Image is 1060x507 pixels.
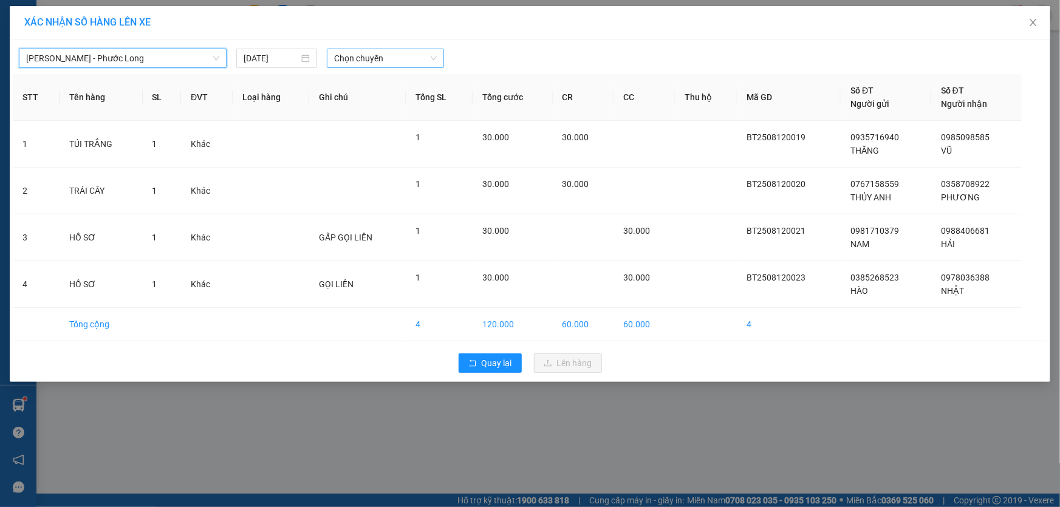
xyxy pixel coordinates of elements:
span: Quay lại [482,356,512,370]
span: 30.000 [623,273,650,282]
span: 1 [152,139,157,149]
td: Khác [181,168,233,214]
span: 1 [415,179,420,189]
td: Khác [181,261,233,308]
span: HÀO [850,286,868,296]
span: 30.000 [562,179,589,189]
span: GỌI LIỀN [319,279,354,289]
td: HỒ SƠ [60,214,143,261]
td: 4 [737,308,841,341]
span: Số ĐT [850,86,874,95]
th: Tổng cước [473,74,552,121]
td: Khác [181,121,233,168]
span: HẢI [941,239,955,249]
td: HỒ SƠ [60,261,143,308]
th: CR [553,74,614,121]
td: 60.000 [614,308,675,341]
span: PHƯƠNG [941,192,980,202]
span: XÁC NHẬN SỐ HÀNG LÊN XE [24,16,151,28]
td: 4 [406,308,473,341]
button: uploadLên hàng [534,353,602,373]
span: THỦY ANH [850,192,891,202]
span: BT2508120020 [747,179,805,189]
span: BT2508120023 [747,273,805,282]
span: GẤP GỌI LIỀN [319,233,372,242]
td: 60.000 [553,308,614,341]
span: 0767158559 [850,179,899,189]
span: close [1028,18,1038,27]
td: Tổng cộng [60,308,143,341]
td: 2 [13,168,60,214]
span: Số ĐT [941,86,964,95]
span: 1 [415,132,420,142]
button: Close [1016,6,1050,40]
th: Loại hàng [233,74,309,121]
span: 0981710379 [850,226,899,236]
input: 12/08/2025 [244,52,299,65]
span: NHẬT [941,286,964,296]
th: Tên hàng [60,74,143,121]
th: STT [13,74,60,121]
th: CC [614,74,675,121]
button: rollbackQuay lại [459,353,522,373]
span: BT2508120021 [747,226,805,236]
td: 4 [13,261,60,308]
span: VŨ [941,146,952,155]
span: NAM [850,239,869,249]
td: TÚI TRẮNG [60,121,143,168]
span: rollback [468,359,477,369]
span: 30.000 [562,132,589,142]
span: 1 [152,233,157,242]
th: Tổng SL [406,74,473,121]
span: Người nhận [941,99,987,109]
span: 30.000 [482,132,509,142]
span: 0935716940 [850,132,899,142]
span: Người gửi [850,99,889,109]
span: 0978036388 [941,273,990,282]
span: 1 [152,186,157,196]
span: 0988406681 [941,226,990,236]
td: 120.000 [473,308,552,341]
span: 30.000 [623,226,650,236]
span: Hồ Chí Minh - Phước Long [26,49,219,67]
th: SL [143,74,182,121]
span: BT2508120019 [747,132,805,142]
td: 1 [13,121,60,168]
td: Khác [181,214,233,261]
span: Chọn chuyến [334,49,437,67]
th: Mã GD [737,74,841,121]
span: 30.000 [482,179,509,189]
td: 3 [13,214,60,261]
span: 1 [415,273,420,282]
span: 0358708922 [941,179,990,189]
span: 0385268523 [850,273,899,282]
span: 1 [152,279,157,289]
span: 30.000 [482,226,509,236]
th: Thu hộ [675,74,737,121]
span: THĂNG [850,146,879,155]
th: ĐVT [181,74,233,121]
span: 30.000 [482,273,509,282]
td: TRÁI CÂY [60,168,143,214]
span: 1 [415,226,420,236]
th: Ghi chú [309,74,406,121]
span: 0985098585 [941,132,990,142]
